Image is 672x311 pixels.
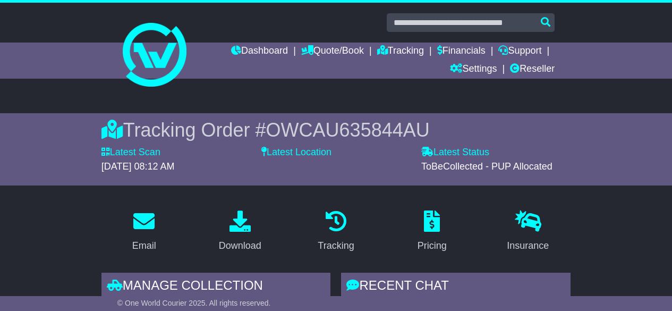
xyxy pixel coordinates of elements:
[341,273,571,301] div: RECENT CHAT
[132,239,156,253] div: Email
[311,207,361,257] a: Tracking
[101,147,160,158] label: Latest Scan
[219,239,261,253] div: Download
[101,273,331,301] div: Manage collection
[498,43,541,61] a: Support
[421,161,552,172] span: ToBeCollected - PUP Allocated
[101,119,571,141] div: Tracking Order #
[510,61,555,79] a: Reseller
[411,207,454,257] a: Pricing
[261,147,331,158] label: Latest Location
[212,207,268,257] a: Download
[101,161,175,172] span: [DATE] 08:12 AM
[500,207,556,257] a: Insurance
[450,61,497,79] a: Settings
[421,147,489,158] label: Latest Status
[418,239,447,253] div: Pricing
[117,299,271,307] span: © One World Courier 2025. All rights reserved.
[437,43,486,61] a: Financials
[318,239,354,253] div: Tracking
[377,43,424,61] a: Tracking
[125,207,163,257] a: Email
[507,239,549,253] div: Insurance
[231,43,288,61] a: Dashboard
[266,119,430,141] span: OWCAU635844AU
[301,43,364,61] a: Quote/Book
